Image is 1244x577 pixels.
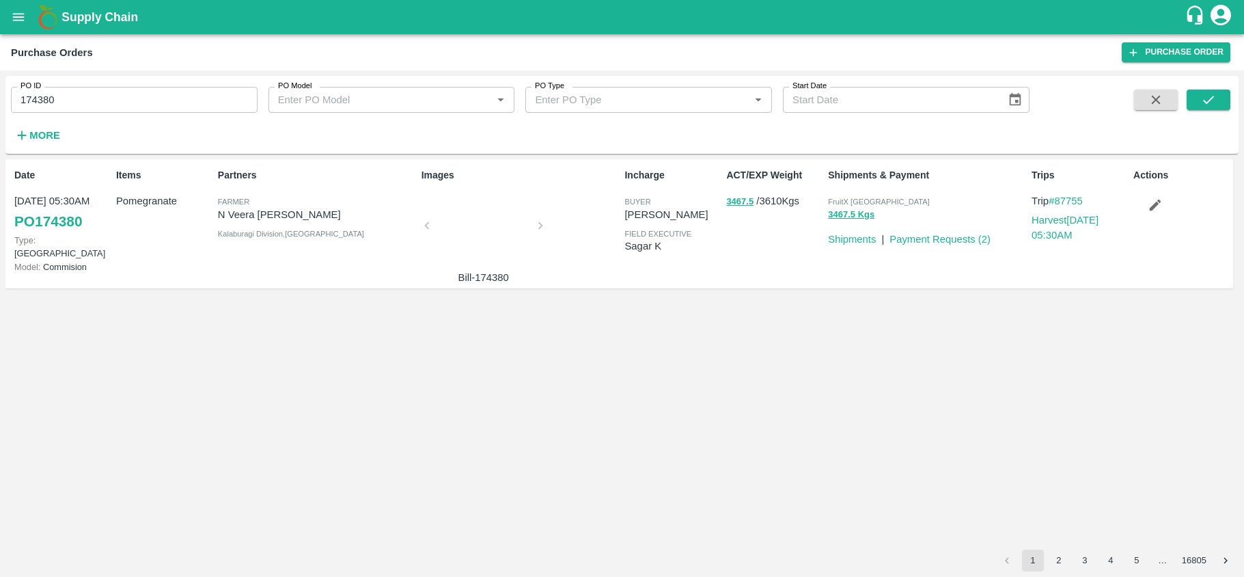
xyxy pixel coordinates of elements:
[14,260,111,273] p: Commision
[11,124,64,147] button: More
[1133,168,1230,183] p: Actions
[116,193,212,209] p: Pomegranate
[1126,550,1148,572] button: Go to page 5
[1100,550,1122,572] button: Go to page 4
[1032,168,1128,183] p: Trips
[624,239,721,254] p: Sagar K
[1185,5,1208,29] div: customer-support
[624,230,691,238] span: field executive
[624,198,650,206] span: buyer
[994,550,1239,572] nav: pagination navigation
[20,81,41,92] label: PO ID
[432,270,535,285] p: Bill-174380
[1048,550,1070,572] button: Go to page 2
[792,81,827,92] label: Start Date
[1178,550,1211,572] button: Go to page 16805
[218,198,249,206] span: Farmer
[1215,550,1236,572] button: Go to next page
[876,226,884,247] div: |
[14,209,82,234] a: PO174380
[278,81,312,92] label: PO Model
[535,81,564,92] label: PO Type
[3,1,34,33] button: open drawer
[11,44,93,62] div: Purchase Orders
[1002,87,1028,113] button: Choose date
[1122,42,1230,62] a: Purchase Order
[34,3,61,31] img: logo
[783,87,996,113] input: Start Date
[14,235,36,245] span: Type:
[61,10,138,24] b: Supply Chain
[828,234,876,245] a: Shipments
[492,91,510,109] button: Open
[1152,554,1174,567] div: …
[828,198,930,206] span: FruitX [GEOGRAPHIC_DATA]
[1049,196,1083,206] a: #87755
[529,91,728,109] input: Enter PO Type
[1074,550,1096,572] button: Go to page 3
[61,8,1185,27] a: Supply Chain
[421,168,620,183] p: Images
[14,262,40,272] span: Model:
[889,234,991,245] a: Payment Requests (2)
[726,194,754,210] button: 3467.5
[624,207,721,222] p: [PERSON_NAME]
[624,168,721,183] p: Incharge
[828,207,874,223] button: 3467.5 Kgs
[11,87,258,113] input: Enter PO ID
[218,207,416,222] p: N Veera [PERSON_NAME]
[218,168,416,183] p: Partners
[14,168,111,183] p: Date
[1022,550,1044,572] button: page 1
[29,130,60,141] strong: More
[1032,215,1098,241] a: Harvest[DATE] 05:30AM
[726,168,823,183] p: ACT/EXP Weight
[749,91,767,109] button: Open
[116,168,212,183] p: Items
[726,193,823,209] p: / 3610 Kgs
[14,193,111,209] p: [DATE] 05:30AM
[828,168,1026,183] p: Shipments & Payment
[1032,193,1128,209] p: Trip
[218,230,364,238] span: Kalaburagi Division , [GEOGRAPHIC_DATA]
[1208,3,1233,31] div: account of current user
[273,91,471,109] input: Enter PO Model
[14,234,111,260] p: [GEOGRAPHIC_DATA]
